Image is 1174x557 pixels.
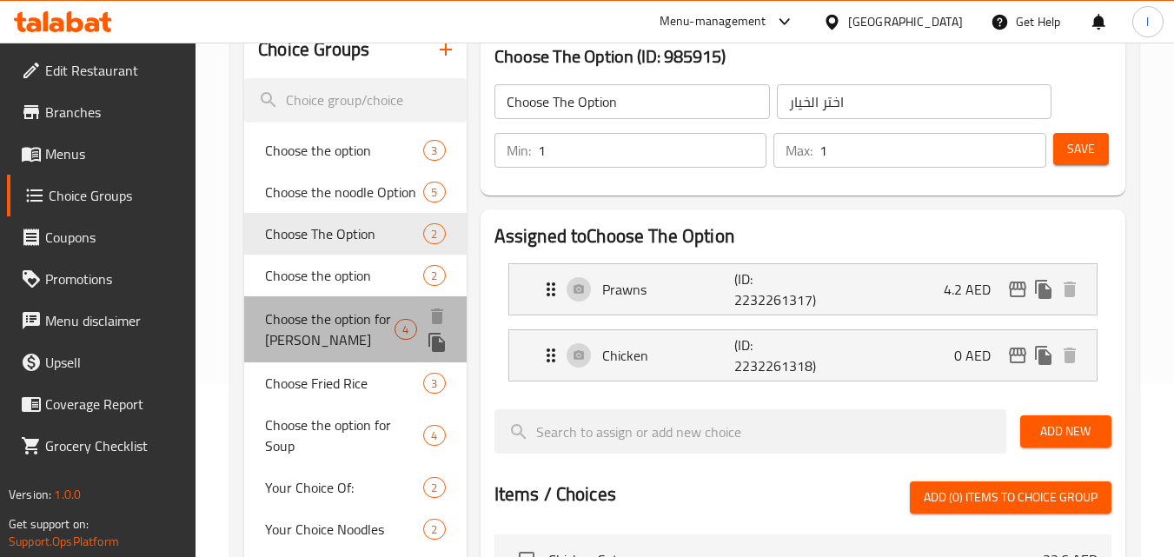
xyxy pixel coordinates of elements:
[244,255,466,296] div: Choose the option2
[244,467,466,508] div: Your Choice Of:2
[7,50,196,91] a: Edit Restaurant
[423,425,445,446] div: Choices
[45,352,182,373] span: Upsell
[734,269,823,310] p: (ID: 2232261317)
[9,530,119,553] a: Support.OpsPlatform
[423,140,445,161] div: Choices
[7,175,196,216] a: Choice Groups
[423,373,445,394] div: Choices
[424,480,444,496] span: 2
[45,394,182,414] span: Coverage Report
[45,60,182,81] span: Edit Restaurant
[1031,342,1057,368] button: duplicate
[265,182,423,202] span: Choose the noodle Option
[423,265,445,286] div: Choices
[1146,12,1149,31] span: l
[423,182,445,202] div: Choices
[1034,421,1098,442] span: Add New
[494,481,616,507] h2: Items / Choices
[786,140,813,161] p: Max:
[45,102,182,123] span: Branches
[49,185,182,206] span: Choice Groups
[244,171,466,213] div: Choose the noodle Option5
[924,487,1098,508] span: Add (0) items to choice group
[423,477,445,498] div: Choices
[7,300,196,341] a: Menu disclaimer
[7,425,196,467] a: Grocery Checklist
[424,375,444,392] span: 3
[265,519,423,540] span: Your Choice Noodles
[910,481,1111,514] button: Add (0) items to choice group
[7,133,196,175] a: Menus
[424,143,444,159] span: 3
[1005,342,1031,368] button: edit
[494,322,1111,388] li: Expand
[258,36,369,63] h2: Choice Groups
[54,483,81,506] span: 1.0.0
[424,268,444,284] span: 2
[9,513,89,535] span: Get support on:
[265,223,423,244] span: Choose The Option
[7,258,196,300] a: Promotions
[265,373,423,394] span: Choose Fried Rice
[395,322,415,338] span: 4
[7,216,196,258] a: Coupons
[848,12,963,31] div: [GEOGRAPHIC_DATA]
[244,296,466,362] div: Choose the option for [PERSON_NAME]4deleteduplicate
[7,383,196,425] a: Coverage Report
[944,279,1005,300] p: 4.2 AED
[395,319,416,340] div: Choices
[45,310,182,331] span: Menu disclaimer
[424,303,450,329] button: delete
[507,140,531,161] p: Min:
[45,227,182,248] span: Coupons
[265,265,423,286] span: Choose the option
[244,213,466,255] div: Choose The Option2
[424,521,444,538] span: 2
[45,435,182,456] span: Grocery Checklist
[660,11,766,32] div: Menu-management
[244,362,466,404] div: Choose Fried Rice3
[424,184,444,201] span: 5
[45,269,182,289] span: Promotions
[1057,276,1083,302] button: delete
[265,477,423,498] span: Your Choice Of:
[602,345,735,366] p: Chicken
[1020,415,1111,448] button: Add New
[424,226,444,242] span: 2
[509,264,1097,315] div: Expand
[9,483,51,506] span: Version:
[7,91,196,133] a: Branches
[7,341,196,383] a: Upsell
[424,428,444,444] span: 4
[1067,138,1095,160] span: Save
[265,140,423,161] span: Choose the option
[494,409,1006,454] input: search
[244,78,466,123] input: search
[1031,276,1057,302] button: duplicate
[734,335,823,376] p: (ID: 2232261318)
[424,329,450,355] button: duplicate
[954,345,1005,366] p: 0 AED
[265,308,395,350] span: Choose the option for [PERSON_NAME]
[244,129,466,171] div: Choose the option3
[423,519,445,540] div: Choices
[602,279,735,300] p: Prawns
[494,256,1111,322] li: Expand
[423,223,445,244] div: Choices
[509,330,1097,381] div: Expand
[244,404,466,467] div: Choose the option for Soup4
[265,414,423,456] span: Choose the option for Soup
[1005,276,1031,302] button: edit
[1053,133,1109,165] button: Save
[494,223,1111,249] h2: Assigned to Choose The Option
[1057,342,1083,368] button: delete
[45,143,182,164] span: Menus
[244,508,466,550] div: Your Choice Noodles2
[494,43,1111,70] h3: Choose The Option (ID: 985915)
